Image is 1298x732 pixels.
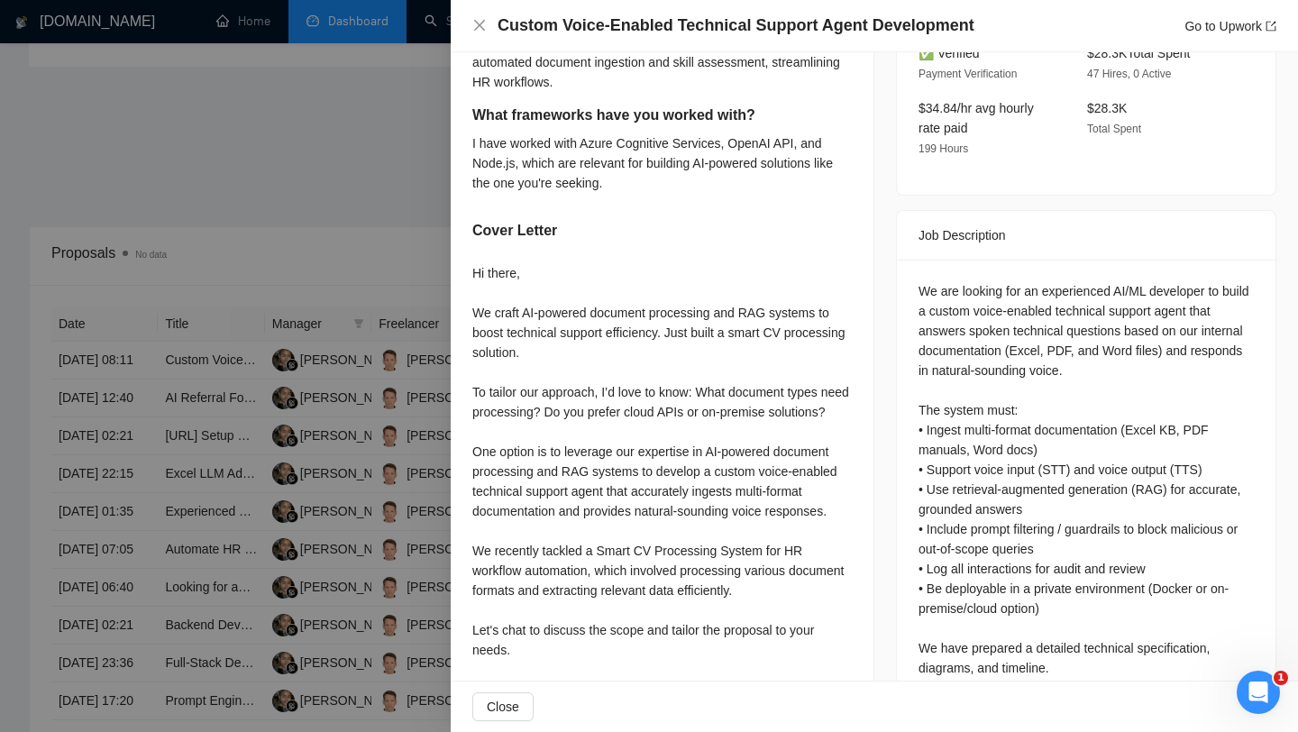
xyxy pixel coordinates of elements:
[64,546,103,565] div: Mariia
[106,546,197,565] div: • 1 нед. назад
[202,608,249,620] span: Запрос
[1087,101,1127,115] span: $28.3K
[270,563,361,635] button: Помощь
[919,46,980,60] span: ✅ Verified
[64,480,103,499] div: Mariia
[106,279,190,298] div: • 2 дн. назад
[161,7,202,38] h1: Чат
[18,608,72,620] span: Главная
[21,128,57,164] img: Profile image for Dima
[472,18,487,33] button: Close
[123,608,149,620] span: Чат
[21,61,57,97] img: Profile image for Nazar
[919,68,1017,80] span: Payment Verification
[101,146,179,165] div: • 21 ч назад
[180,563,270,635] button: Запрос
[98,508,262,544] button: Задать вопрос
[101,346,185,365] div: • 5 дн. назад
[1087,123,1141,135] span: Total Spent
[106,480,197,499] div: • 1 нед. назад
[288,608,343,620] span: Помощь
[64,146,97,165] div: Dima
[21,261,57,297] img: Profile image for Mariia
[106,213,185,232] div: • 23 ч назад
[90,563,180,635] button: Чат
[21,395,57,431] img: Profile image for Mariia
[472,133,852,193] div: I have worked with Azure Cognitive Services, OpenAI API, and Node.js, which are relevant for buil...
[472,18,487,32] span: close
[21,328,57,364] img: Profile image for Dima
[919,142,968,155] span: 199 Hours
[1274,671,1288,685] span: 1
[498,14,974,37] h4: Custom Voice-Enabled Technical Support Agent Development
[1184,19,1276,33] a: Go to Upworkexport
[472,220,557,242] h5: Cover Letter
[64,329,211,343] span: Rate your conversation
[21,462,57,498] img: Profile image for Mariia
[105,79,183,98] div: • 14 ч назад
[21,195,57,231] img: Profile image for Mariia
[1087,68,1171,80] span: 47 Hires, 0 Active
[472,32,852,92] div: Recently, I worked on a Smart CV Processing System that automated document ingestion and skill as...
[487,697,519,717] span: Close
[21,528,57,564] img: Profile image for Mariia
[472,105,795,126] h5: What frameworks have you worked with?
[1087,46,1190,60] span: $28.3K Total Spent
[64,413,103,432] div: Mariia
[64,213,103,232] div: Mariia
[64,79,101,98] div: Nazar
[64,346,97,365] div: Dima
[919,101,1034,135] span: $34.84/hr avg hourly rate paid
[1237,671,1280,714] iframe: Intercom live chat
[1266,21,1276,32] span: export
[919,211,1254,260] div: Job Description
[64,279,103,298] div: Mariia
[472,692,534,721] button: Close
[106,413,190,432] div: • 6 дн. назад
